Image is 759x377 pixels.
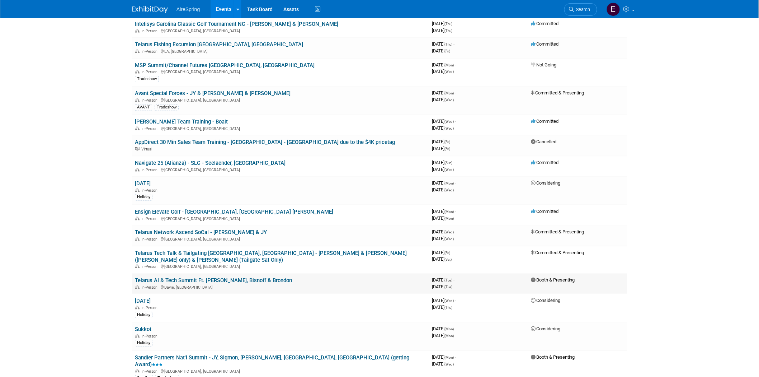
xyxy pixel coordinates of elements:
[176,6,200,12] span: AireSpring
[444,299,454,303] span: (Wed)
[141,334,160,339] span: In-Person
[141,306,160,310] span: In-Person
[432,277,454,283] span: [DATE]
[141,147,154,152] span: Virtual
[135,125,426,131] div: [GEOGRAPHIC_DATA], [GEOGRAPHIC_DATA]
[451,250,452,255] span: -
[135,334,140,338] img: In-Person Event
[135,326,151,332] a: Sukkot
[432,62,456,68] span: [DATE]
[135,354,409,368] a: Sandler Partners Nat'l Summit - JY, Sigmon, [PERSON_NAME], [GEOGRAPHIC_DATA], [GEOGRAPHIC_DATA] (...
[455,180,456,186] span: -
[432,28,452,33] span: [DATE]
[135,217,140,220] img: In-Person Event
[444,29,452,33] span: (Thu)
[135,264,140,268] img: In-Person Event
[135,298,151,304] a: [DATE]
[135,284,426,290] div: Davie, [GEOGRAPHIC_DATA]
[135,29,140,32] img: In-Person Event
[141,285,160,290] span: In-Person
[444,355,454,359] span: (Mon)
[455,326,456,331] span: -
[135,69,426,74] div: [GEOGRAPHIC_DATA], [GEOGRAPHIC_DATA]
[444,70,454,74] span: (Wed)
[135,180,151,187] a: [DATE]
[531,160,558,165] span: Committed
[141,70,160,74] span: In-Person
[444,334,454,338] span: (Mon)
[135,126,140,130] img: In-Person Event
[135,76,159,82] div: Tradeshow
[135,369,140,373] img: In-Person Event
[453,41,454,47] span: -
[444,278,452,282] span: (Tue)
[564,3,597,16] a: Search
[531,298,560,303] span: Considering
[432,167,454,172] span: [DATE]
[444,181,454,185] span: (Mon)
[432,41,454,47] span: [DATE]
[135,194,152,200] div: Holiday
[135,368,426,374] div: [GEOGRAPHIC_DATA], [GEOGRAPHIC_DATA]
[141,217,160,221] span: In-Person
[451,139,452,144] span: -
[444,188,454,192] span: (Wed)
[531,41,558,47] span: Committed
[444,306,452,309] span: (Thu)
[135,118,228,125] a: [PERSON_NAME] Team Training - Boalt
[135,306,140,309] img: In-Person Event
[444,147,450,151] span: (Fri)
[444,230,454,234] span: (Wed)
[155,104,179,111] div: Tradeshow
[432,146,450,151] span: [DATE]
[141,237,160,242] span: In-Person
[455,90,456,96] span: -
[135,188,140,192] img: In-Person Event
[432,250,452,255] span: [DATE]
[135,167,426,172] div: [GEOGRAPHIC_DATA], [GEOGRAPHIC_DATA]
[432,354,456,360] span: [DATE]
[432,284,452,289] span: [DATE]
[444,251,450,255] span: (Fri)
[135,70,140,73] img: In-Person Event
[444,42,452,46] span: (Thu)
[531,180,560,186] span: Considering
[135,209,333,215] a: Ensign Elevate Golf - [GEOGRAPHIC_DATA], [GEOGRAPHIC_DATA] [PERSON_NAME]
[135,90,291,97] a: Avant Special Forces - JY & [PERSON_NAME] & [PERSON_NAME]
[141,188,160,193] span: In-Person
[531,250,584,255] span: Committed & Presenting
[135,236,426,242] div: [GEOGRAPHIC_DATA], [GEOGRAPHIC_DATA]
[444,237,454,241] span: (Wed)
[444,22,452,26] span: (Thu)
[574,7,590,12] span: Search
[444,285,452,289] span: (Tue)
[444,120,454,124] span: (Wed)
[432,90,456,96] span: [DATE]
[141,264,160,269] span: In-Person
[135,48,426,54] div: LA, [GEOGRAPHIC_DATA]
[531,62,556,68] span: Not Going
[531,118,558,124] span: Committed
[432,209,456,214] span: [DATE]
[432,215,454,221] span: [DATE]
[432,326,456,331] span: [DATE]
[141,369,160,374] span: In-Person
[453,160,454,165] span: -
[135,250,407,263] a: Telarus Tech Talk & Tailgating [GEOGRAPHIC_DATA], [GEOGRAPHIC_DATA] - [PERSON_NAME] & [PERSON_NAM...
[432,21,454,26] span: [DATE]
[135,215,426,221] div: [GEOGRAPHIC_DATA], [GEOGRAPHIC_DATA]
[444,362,454,366] span: (Wed)
[531,209,558,214] span: Committed
[135,147,140,150] img: Virtual Event
[444,91,454,95] span: (Mon)
[135,49,140,53] img: In-Person Event
[531,277,575,283] span: Booth & Presenting
[432,118,456,124] span: [DATE]
[455,298,456,303] span: -
[531,354,575,360] span: Booth & Presenting
[444,63,454,67] span: (Mon)
[531,139,556,144] span: Cancelled
[135,168,140,171] img: In-Person Event
[432,236,454,241] span: [DATE]
[135,21,338,27] a: Intelisys Carolina Classic Golf Tournament NC - [PERSON_NAME] & [PERSON_NAME]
